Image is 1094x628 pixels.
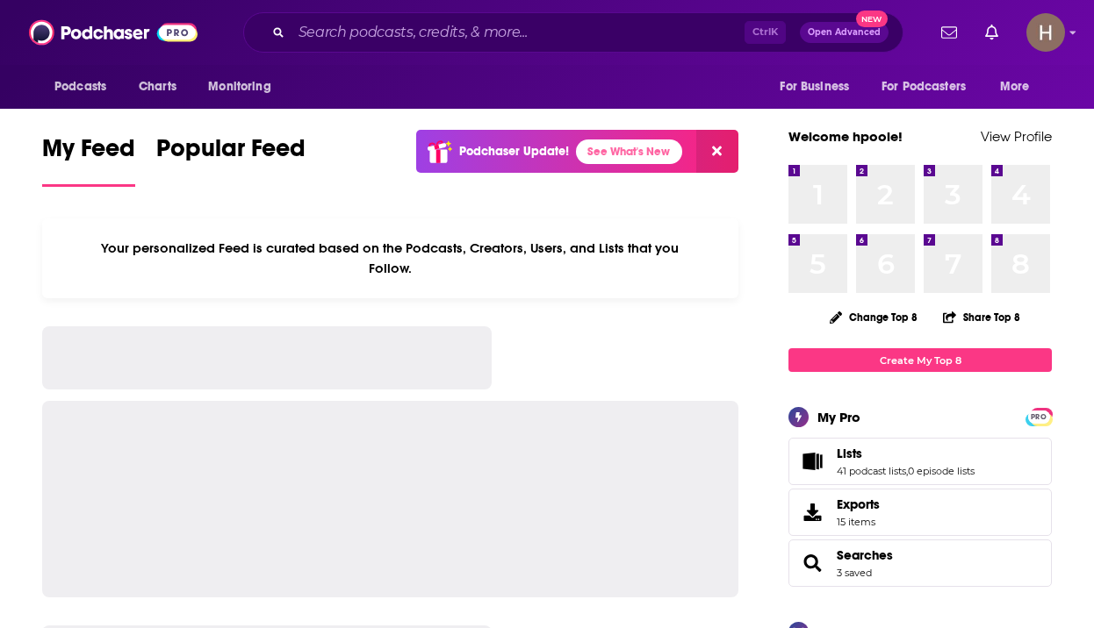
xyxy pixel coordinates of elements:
span: Exports [837,496,880,512]
button: Change Top 8 [819,306,928,328]
span: Popular Feed [156,133,306,174]
span: Searches [788,539,1052,587]
a: My Feed [42,133,135,187]
span: Charts [139,75,176,99]
button: open menu [988,70,1052,103]
span: Lists [788,438,1052,485]
span: For Podcasters [882,75,966,99]
a: Searches [795,551,830,575]
span: Open Advanced [808,28,881,37]
p: Podchaser Update! [459,144,569,159]
span: Logged in as hpoole [1026,13,1065,52]
button: Share Top 8 [942,300,1021,334]
span: Ctrl K [745,21,786,44]
button: Show profile menu [1026,13,1065,52]
a: 3 saved [837,567,872,579]
a: Exports [788,489,1052,536]
button: open menu [196,70,293,103]
a: Searches [837,547,893,563]
div: My Pro [817,409,860,425]
div: Search podcasts, credits, & more... [243,12,903,53]
span: Exports [795,500,830,525]
a: Charts [127,70,187,103]
a: See What's New [576,139,682,164]
a: 0 episode lists [908,465,975,477]
span: Lists [837,446,862,461]
span: More [1000,75,1030,99]
span: Monitoring [208,75,270,99]
span: My Feed [42,133,135,174]
a: 41 podcast lists [837,465,906,477]
input: Search podcasts, credits, & more... [291,18,745,46]
button: open menu [42,70,129,103]
img: Podchaser - Follow, Share and Rate Podcasts [29,16,198,49]
a: Show notifications dropdown [934,18,964,47]
img: User Profile [1026,13,1065,52]
button: Open AdvancedNew [800,22,889,43]
a: View Profile [981,128,1052,145]
span: 15 items [837,516,880,528]
a: Lists [837,446,975,461]
a: Create My Top 8 [788,348,1052,372]
a: Show notifications dropdown [978,18,1005,47]
span: , [906,465,908,477]
span: PRO [1028,410,1049,424]
div: Your personalized Feed is curated based on the Podcasts, Creators, Users, and Lists that you Follow. [42,218,738,298]
a: Popular Feed [156,133,306,187]
button: open menu [767,70,871,103]
span: Podcasts [54,75,106,99]
span: New [856,11,888,27]
button: open menu [870,70,991,103]
a: Welcome hpoole! [788,128,903,145]
a: PRO [1028,410,1049,423]
a: Lists [795,449,830,474]
span: For Business [780,75,849,99]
